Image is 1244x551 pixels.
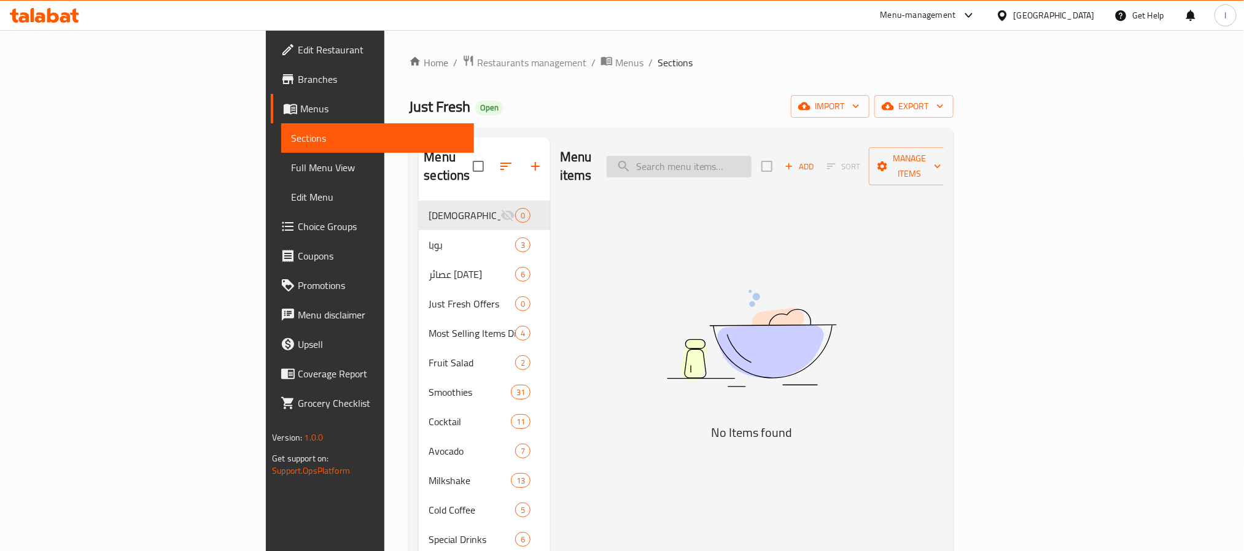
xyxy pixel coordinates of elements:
span: Upsell [298,337,464,352]
div: بوبا3 [419,230,550,260]
span: Branches [298,72,464,87]
div: items [511,414,531,429]
a: Edit Restaurant [271,35,473,64]
div: items [511,473,531,488]
span: Menus [615,55,643,70]
span: Cocktail [429,414,510,429]
button: import [791,95,869,118]
span: Just Fresh Offers [429,296,515,311]
a: Full Menu View [281,153,473,182]
span: Select all sections [465,153,491,179]
span: Most Selling Items Discount [429,326,515,341]
span: Edit Menu [291,190,464,204]
span: Open [475,102,503,113]
span: Coverage Report [298,366,464,381]
span: [DEMOGRAPHIC_DATA] Offers [429,208,500,223]
span: 31 [511,387,530,398]
input: search [607,156,752,177]
span: 0 [516,298,530,310]
div: [DEMOGRAPHIC_DATA] Offers0 [419,201,550,230]
span: Add item [780,157,819,176]
div: Cold Coffee5 [419,495,550,525]
h2: Menu items [560,148,592,185]
span: 5 [516,504,530,516]
span: بوبا [429,237,515,252]
nav: breadcrumb [409,55,953,71]
span: Manage items [879,151,941,182]
a: Promotions [271,271,473,300]
span: Version: [272,430,302,445]
span: Edit Restaurant [298,42,464,57]
div: Menu-management [881,8,956,23]
span: 4 [516,328,530,339]
div: Cocktail11 [419,407,550,436]
span: Special Drinks [429,532,515,547]
span: Sort sections [491,152,521,181]
a: Coverage Report [271,359,473,388]
span: Coupons [298,249,464,263]
div: [GEOGRAPHIC_DATA] [1014,9,1095,22]
a: Upsell [271,329,473,359]
span: Full Menu View [291,160,464,175]
div: items [515,267,531,282]
a: Branches [271,64,473,94]
a: Restaurants management [462,55,586,71]
img: dish.svg [598,257,905,420]
span: export [884,99,944,114]
div: Fruit Salad2 [419,348,550,377]
div: Avocado [429,444,515,458]
li: / [648,55,653,70]
div: items [515,444,531,458]
li: / [591,55,596,70]
span: Menus [300,101,464,116]
span: 13 [511,475,530,487]
span: Select section first [819,157,869,176]
div: Milkshake13 [419,466,550,495]
span: 3 [516,239,530,251]
h5: No Items found [598,423,905,442]
span: عصائر [DATE] [429,267,515,282]
span: Milkshake [429,473,510,488]
div: Smoothies31 [419,377,550,407]
span: Get support on: [272,450,328,466]
button: export [874,95,954,118]
a: Menu disclaimer [271,300,473,329]
span: import [801,99,860,114]
span: 2 [516,357,530,369]
span: 7 [516,445,530,457]
span: I [1224,9,1226,22]
span: 6 [516,534,530,545]
a: Menus [601,55,643,71]
div: items [515,326,531,341]
span: Menu disclaimer [298,307,464,322]
span: Restaurants management [477,55,586,70]
div: items [515,355,531,370]
span: Sections [658,55,693,70]
span: 0 [516,210,530,222]
span: Add [783,160,816,174]
div: Just Fresh Offers0 [419,289,550,318]
a: Grocery Checklist [271,388,473,418]
a: Support.OpsPlatform [272,463,350,479]
span: Promotions [298,278,464,293]
div: Open [475,101,503,115]
span: Sections [291,131,464,145]
span: Smoothies [429,385,510,399]
div: items [515,503,531,517]
a: Sections [281,123,473,153]
div: Avocado7 [419,436,550,466]
span: Cold Coffee [429,503,515,517]
span: Fruit Salad [429,355,515,370]
span: 11 [511,416,530,428]
a: Menus [271,94,473,123]
button: Add [780,157,819,176]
